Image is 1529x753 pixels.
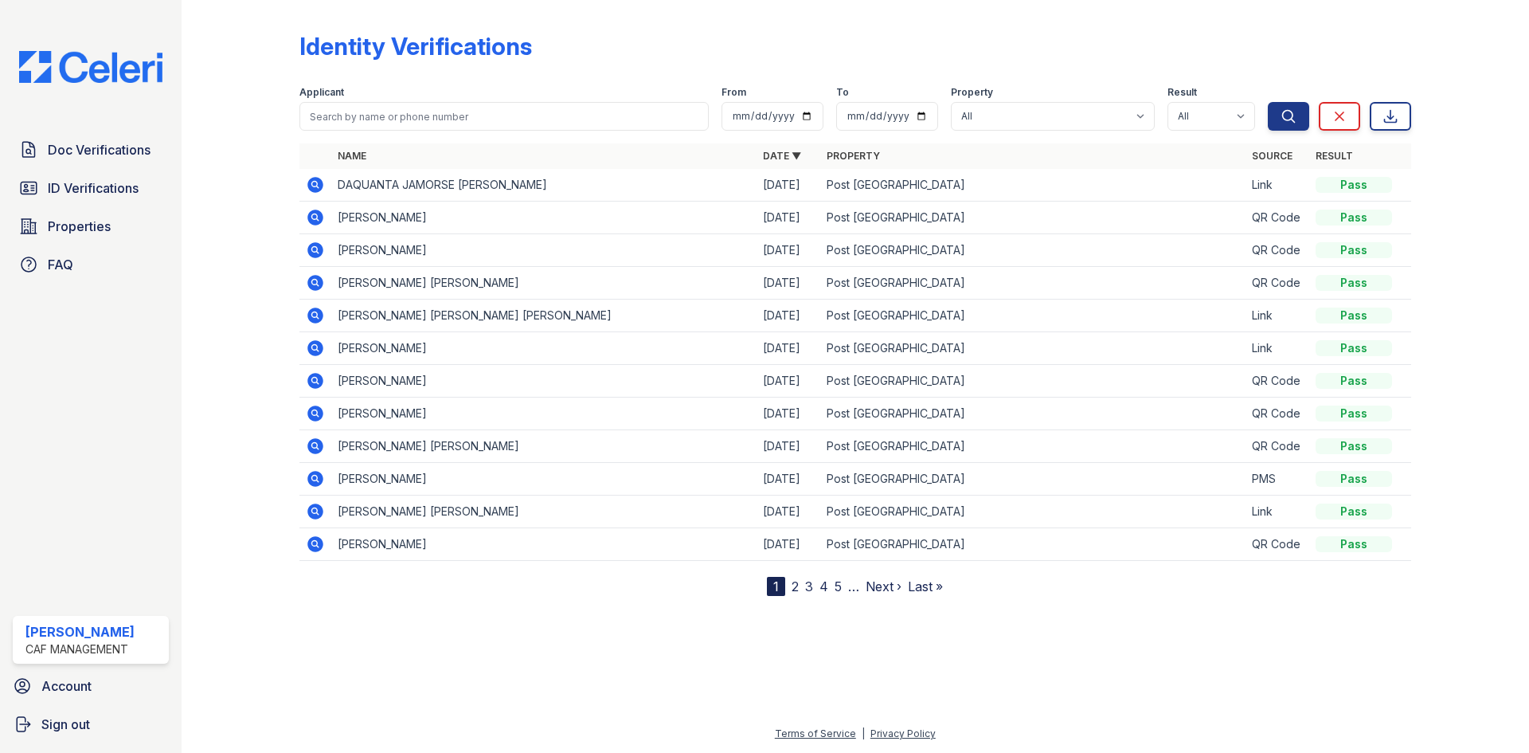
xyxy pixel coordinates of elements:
div: Pass [1316,177,1392,193]
td: PMS [1245,463,1309,496]
td: Post [GEOGRAPHIC_DATA] [820,430,1245,463]
div: Pass [1316,471,1392,487]
td: [PERSON_NAME] [331,528,757,561]
label: From [721,86,746,99]
div: Pass [1316,340,1392,356]
label: To [836,86,849,99]
input: Search by name or phone number [299,102,709,131]
td: [PERSON_NAME] [331,202,757,234]
td: [DATE] [757,430,820,463]
div: Pass [1316,308,1392,324]
td: Post [GEOGRAPHIC_DATA] [820,365,1245,398]
div: Pass [1316,210,1392,226]
span: Doc Verifications [48,140,151,159]
div: Pass [1316,242,1392,258]
div: Pass [1316,406,1392,422]
a: Doc Verifications [13,134,169,166]
a: Name [338,150,366,162]
td: [PERSON_NAME] [331,398,757,430]
span: FAQ [48,255,73,274]
td: QR Code [1245,430,1309,463]
td: Post [GEOGRAPHIC_DATA] [820,398,1245,430]
td: Post [GEOGRAPHIC_DATA] [820,267,1245,300]
div: [PERSON_NAME] [25,622,135,641]
a: ID Verifications [13,172,169,204]
a: FAQ [13,249,169,280]
td: Link [1245,496,1309,528]
a: Result [1316,150,1353,162]
td: [PERSON_NAME] [PERSON_NAME] [331,496,757,528]
td: Post [GEOGRAPHIC_DATA] [820,169,1245,202]
td: Post [GEOGRAPHIC_DATA] [820,300,1245,332]
span: ID Verifications [48,178,139,198]
td: [DATE] [757,202,820,234]
td: [DATE] [757,169,820,202]
div: Pass [1316,275,1392,291]
a: Last » [908,578,943,594]
td: Post [GEOGRAPHIC_DATA] [820,202,1245,234]
a: Source [1252,150,1292,162]
td: [DATE] [757,300,820,332]
div: Pass [1316,504,1392,520]
td: [PERSON_NAME] [331,234,757,267]
div: CAF Management [25,641,135,657]
td: QR Code [1245,267,1309,300]
a: 2 [792,578,799,594]
td: [DATE] [757,234,820,267]
td: DAQUANTA JAMORSE [PERSON_NAME] [331,169,757,202]
td: [DATE] [757,267,820,300]
a: 3 [805,578,813,594]
div: | [862,728,865,739]
div: Pass [1316,438,1392,454]
td: Link [1245,332,1309,365]
div: 1 [767,577,785,596]
td: [PERSON_NAME] [PERSON_NAME] [PERSON_NAME] [331,300,757,332]
label: Property [951,86,993,99]
td: [DATE] [757,463,820,496]
span: Account [41,677,92,696]
a: Properties [13,210,169,242]
div: Pass [1316,373,1392,389]
td: [PERSON_NAME] [PERSON_NAME] [331,430,757,463]
span: Sign out [41,715,90,734]
td: Link [1245,300,1309,332]
a: Sign out [6,708,175,740]
span: … [848,577,859,596]
a: 4 [819,578,828,594]
td: QR Code [1245,398,1309,430]
td: QR Code [1245,365,1309,398]
td: [DATE] [757,398,820,430]
a: Privacy Policy [870,728,936,739]
a: Next › [866,578,901,594]
td: [DATE] [757,332,820,365]
div: Pass [1316,536,1392,552]
a: 5 [835,578,842,594]
a: Terms of Service [775,728,856,739]
td: Link [1245,169,1309,202]
td: QR Code [1245,202,1309,234]
td: [DATE] [757,365,820,398]
td: [DATE] [757,496,820,528]
td: [PERSON_NAME] [331,463,757,496]
a: Date ▼ [763,150,801,162]
td: [PERSON_NAME] [PERSON_NAME] [331,267,757,300]
td: Post [GEOGRAPHIC_DATA] [820,528,1245,561]
td: Post [GEOGRAPHIC_DATA] [820,332,1245,365]
td: [PERSON_NAME] [331,365,757,398]
a: Property [827,150,880,162]
div: Identity Verifications [299,32,532,61]
td: QR Code [1245,528,1309,561]
img: CE_Logo_Blue-a8612792a0a2168367f1c8372b55b34899dd931a85d93a1a3d3e32e68fde9ad4.png [6,51,175,83]
td: QR Code [1245,234,1309,267]
a: Account [6,670,175,702]
label: Applicant [299,86,344,99]
label: Result [1167,86,1197,99]
td: [DATE] [757,528,820,561]
td: Post [GEOGRAPHIC_DATA] [820,496,1245,528]
td: [PERSON_NAME] [331,332,757,365]
td: Post [GEOGRAPHIC_DATA] [820,463,1245,496]
span: Properties [48,217,111,236]
td: Post [GEOGRAPHIC_DATA] [820,234,1245,267]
